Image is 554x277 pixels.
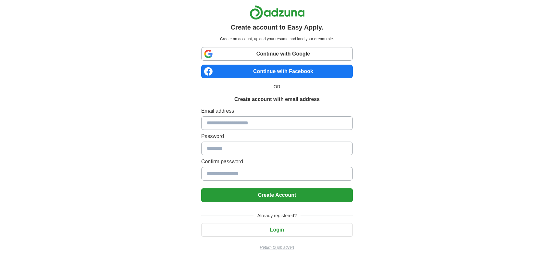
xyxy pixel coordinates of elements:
[203,36,351,42] p: Create an account, upload your resume and land your dream role.
[201,227,353,233] a: Login
[201,158,353,166] label: Confirm password
[201,107,353,115] label: Email address
[201,65,353,78] a: Continue with Facebook
[253,212,301,219] span: Already registered?
[231,22,324,32] h1: Create account to Easy Apply.
[201,132,353,140] label: Password
[201,47,353,61] a: Continue with Google
[201,245,353,250] a: Return to job advert
[250,5,305,20] img: Adzuna logo
[234,95,320,103] h1: Create account with email address
[201,188,353,202] button: Create Account
[270,83,284,90] span: OR
[201,223,353,237] button: Login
